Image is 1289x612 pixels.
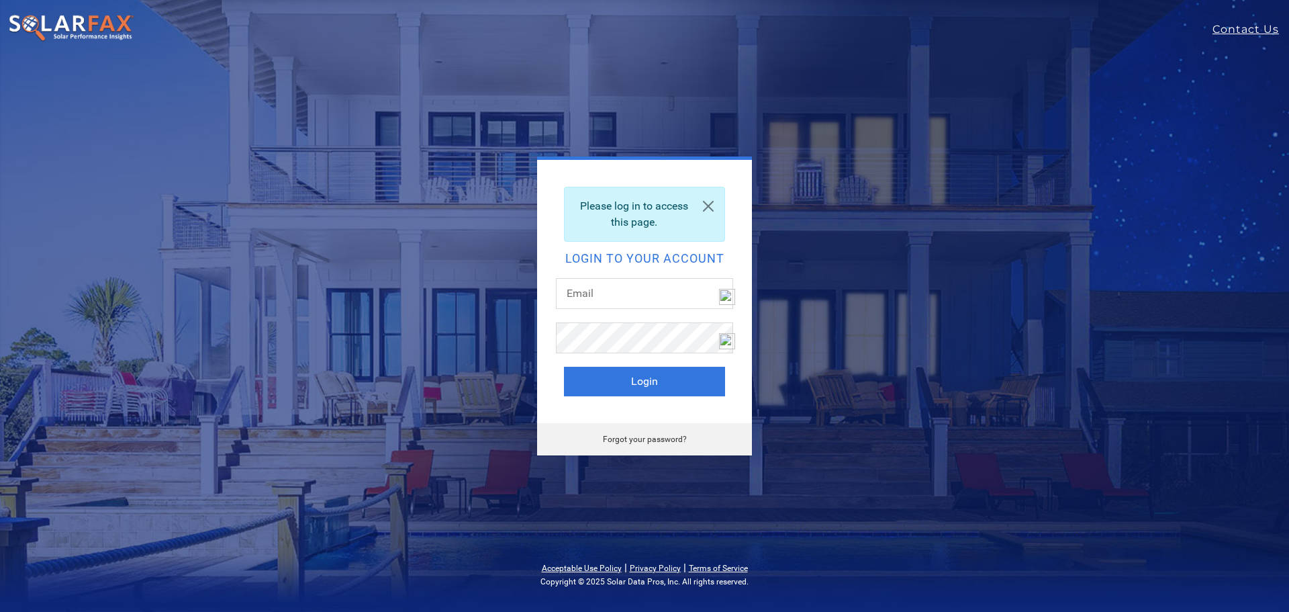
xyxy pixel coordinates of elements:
[603,435,687,444] a: Forgot your password?
[564,187,725,242] div: Please log in to access this page.
[8,14,134,42] img: SolarFax
[719,333,735,349] img: npw-badge-icon-locked.svg
[683,561,686,574] span: |
[692,187,724,225] a: Close
[564,253,725,265] h2: Login to your account
[719,289,735,305] img: npw-badge-icon-locked.svg
[689,564,748,573] a: Terms of Service
[630,564,681,573] a: Privacy Policy
[556,278,733,309] input: Email
[624,561,627,574] span: |
[542,564,622,573] a: Acceptable Use Policy
[1212,21,1289,38] a: Contact Us
[564,367,725,396] button: Login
